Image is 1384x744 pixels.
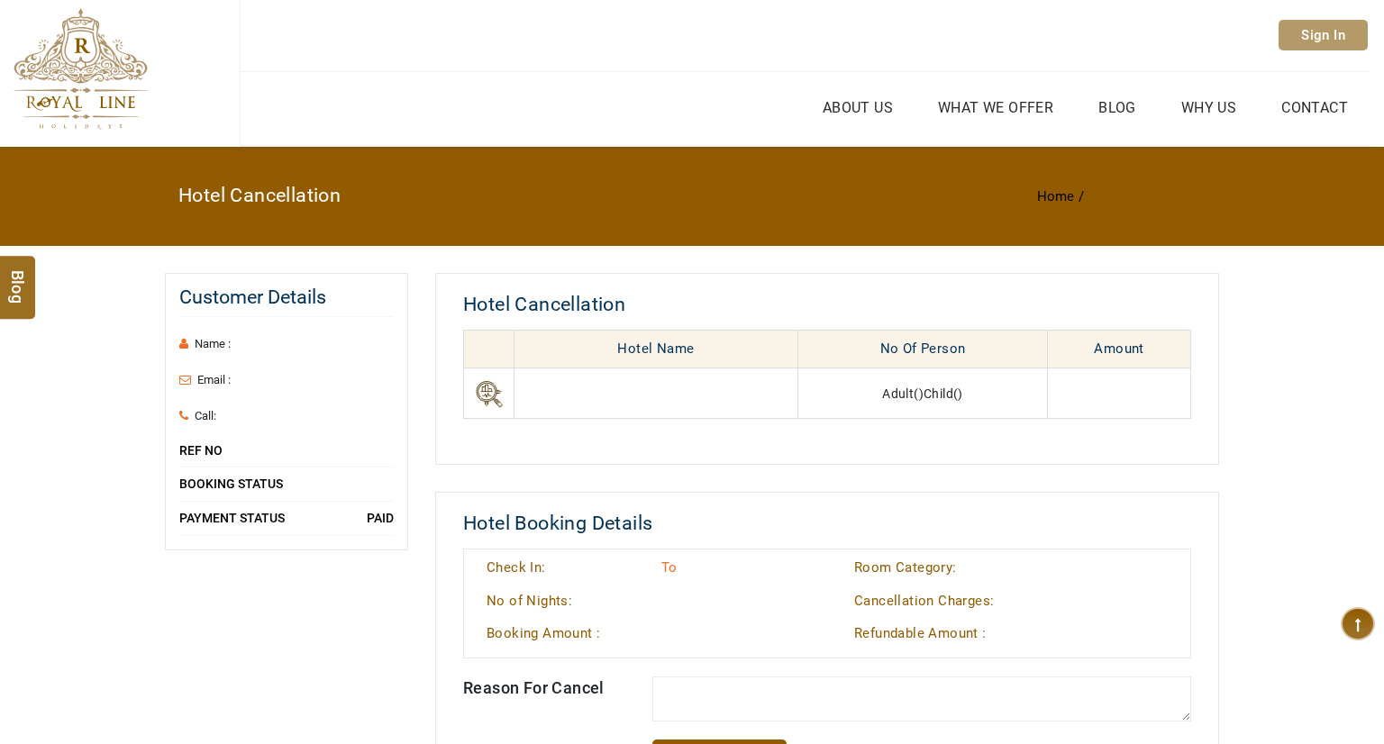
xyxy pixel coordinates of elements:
[178,183,341,207] h2: Hotel Cancellation
[841,592,1011,611] div: Cancellation Charges:
[797,368,1047,419] td: ( ) ( )
[191,373,231,386] span: Email :
[179,467,283,501] small: Booking Status
[924,386,953,401] span: Child
[797,330,1047,367] th: No Of Person
[643,558,814,577] div: To
[463,292,1191,316] h2: Hotel Cancellation
[179,434,223,467] small: Ref No
[933,95,1058,121] a: What we Offer
[1048,330,1191,367] th: Amount
[1277,95,1352,121] a: Contact
[463,511,1191,535] h2: Hotel Booking Details
[179,287,394,317] h2: Customer Details
[1037,188,1079,204] a: Home
[14,8,148,130] img: The Royal Line Holidays
[473,558,643,577] div: Check In:
[1094,95,1141,121] a: Blog
[367,502,394,535] span: PAID
[179,502,285,535] small: Payment Status
[188,337,231,350] span: Name :
[882,386,914,401] span: Adult
[1088,188,1201,204] li: Hotel Cancellation
[1177,95,1241,121] a: Why Us
[473,624,643,643] div: Booking Amount :
[473,592,643,611] div: No of Nights:
[1279,20,1368,50] a: Sign In
[514,330,798,367] th: Hotel Name
[450,676,639,700] div: Reason For Cancel
[188,409,216,422] span: Call:
[818,95,897,121] a: About Us
[841,624,1011,643] div: Refundable Amount :
[841,558,1011,577] div: Room Category:
[6,270,30,286] span: Blog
